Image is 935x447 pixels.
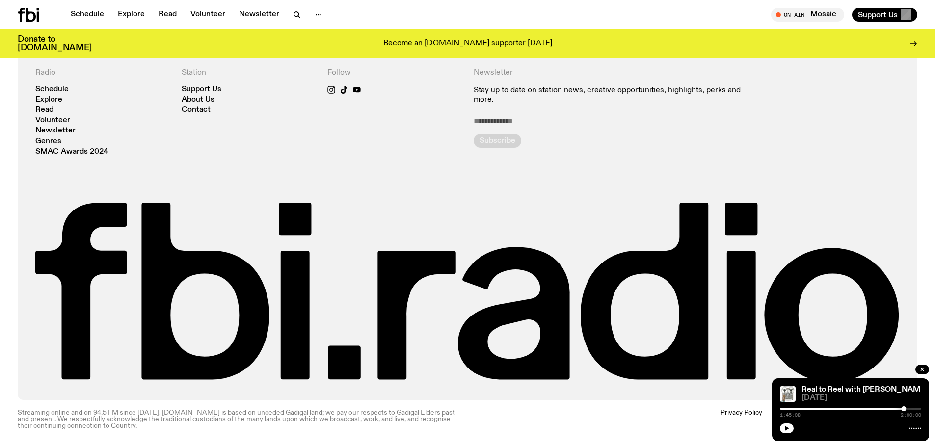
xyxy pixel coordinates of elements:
[185,8,231,22] a: Volunteer
[852,8,917,22] button: Support Us
[233,8,285,22] a: Newsletter
[35,96,62,104] a: Explore
[858,10,898,19] span: Support Us
[383,39,552,48] p: Become an [DOMAIN_NAME] supporter [DATE]
[35,68,170,78] h4: Radio
[182,86,221,93] a: Support Us
[112,8,151,22] a: Explore
[771,8,844,22] button: On AirMosaic
[35,138,61,145] a: Genres
[901,413,921,418] span: 2:00:00
[474,86,754,105] p: Stay up to date on station news, creative opportunities, highlights, perks and more.
[801,394,921,402] span: [DATE]
[18,410,462,429] p: Streaming online and on 94.5 FM since [DATE]. [DOMAIN_NAME] is based on unceded Gadigal land; we ...
[474,68,754,78] h4: Newsletter
[35,148,108,156] a: SMAC Awards 2024
[35,117,70,124] a: Volunteer
[182,96,214,104] a: About Us
[153,8,183,22] a: Read
[182,106,211,114] a: Contact
[780,413,801,418] span: 1:45:08
[18,35,92,52] h3: Donate to [DOMAIN_NAME]
[327,68,462,78] h4: Follow
[35,106,53,114] a: Read
[721,410,762,429] a: Privacy Policy
[474,134,521,148] button: Subscribe
[35,86,69,93] a: Schedule
[65,8,110,22] a: Schedule
[182,68,316,78] h4: Station
[801,386,928,394] a: Real to Reel with [PERSON_NAME]
[35,127,76,134] a: Newsletter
